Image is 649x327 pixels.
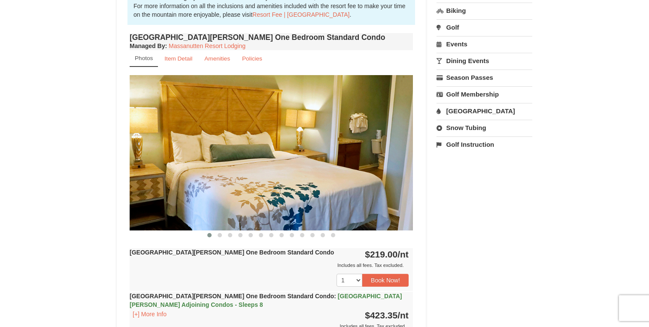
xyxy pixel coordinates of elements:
a: Snow Tubing [437,120,532,136]
a: Amenities [199,50,236,67]
strong: : [130,42,167,49]
a: Massanutten Resort Lodging [169,42,246,49]
a: Photos [130,50,158,67]
a: [GEOGRAPHIC_DATA] [437,103,532,119]
span: /nt [397,310,409,320]
strong: [GEOGRAPHIC_DATA][PERSON_NAME] One Bedroom Standard Condo [130,249,334,256]
span: /nt [397,249,409,259]
button: Book Now! [362,274,409,287]
a: Events [437,36,532,52]
span: $423.35 [365,310,397,320]
small: Item Detail [164,55,192,62]
a: Biking [437,3,532,18]
small: Amenities [204,55,230,62]
a: Golf Membership [437,86,532,102]
strong: $219.00 [365,249,409,259]
span: : [334,293,336,300]
small: Photos [135,55,153,61]
a: Item Detail [159,50,198,67]
h4: [GEOGRAPHIC_DATA][PERSON_NAME] One Bedroom Standard Condo [130,33,413,42]
a: Season Passes [437,70,532,85]
span: Managed By [130,42,165,49]
a: Golf [437,19,532,35]
a: Golf Instruction [437,136,532,152]
small: Policies [242,55,262,62]
div: Includes all fees. Tax excluded. [130,261,409,269]
img: 18876286-121-55434444.jpg [130,75,413,230]
strong: [GEOGRAPHIC_DATA][PERSON_NAME] One Bedroom Standard Condo [130,293,402,308]
a: Policies [237,50,268,67]
a: Resort Fee | [GEOGRAPHIC_DATA] [252,11,349,18]
a: Dining Events [437,53,532,69]
button: [+] More Info [130,309,170,319]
